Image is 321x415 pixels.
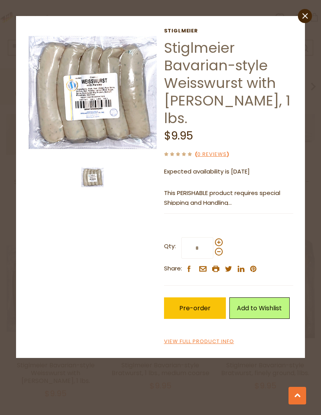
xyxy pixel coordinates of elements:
[179,304,211,313] span: Pre-order
[197,150,227,159] a: 0 Reviews
[164,188,293,208] p: This PERISHABLE product requires special Shipping and Handling
[28,28,157,157] img: Stiglmeier Bavarian-style Weisswurst with Parsley, 1 lbs.
[164,28,293,34] a: Stiglmeier
[164,338,234,346] a: View Full Product Info
[164,38,290,128] a: Stiglmeier Bavarian-style Weisswurst with [PERSON_NAME], 1 lbs.
[229,297,290,319] a: Add to Wishlist
[164,241,176,251] strong: Qty:
[195,150,229,158] span: ( )
[164,264,182,274] span: Share:
[81,166,104,188] img: Stiglmeier Bavarian-style Weisswurst with Parsley, 1 lbs.
[164,297,226,319] button: Pre-order
[181,237,213,259] input: Qty:
[164,128,193,143] span: $9.95
[164,167,293,177] p: Expected availability is [DATE]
